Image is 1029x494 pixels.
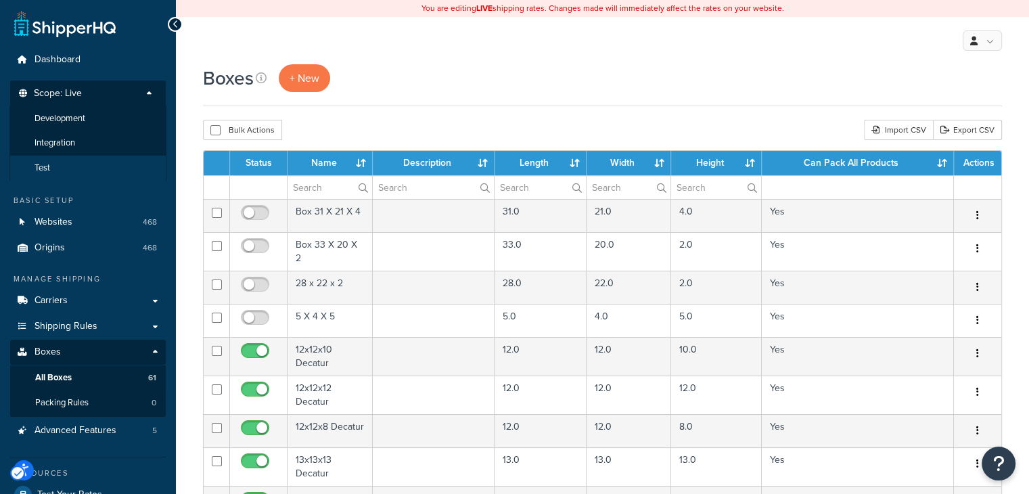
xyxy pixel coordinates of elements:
td: 33.0 [495,232,587,271]
a: No Description [256,69,270,88]
a: All Boxes 61 [10,365,166,390]
td: 13.0 [671,447,762,486]
button: Open Resource Center [982,447,1015,480]
td: 12.0 [495,337,587,376]
input: Search [671,176,761,199]
a: Websites 468 [10,210,166,235]
a: Carriers [10,288,166,313]
span: Carriers [35,295,68,307]
td: 4.0 [587,304,671,337]
div: Manage Shipping [10,273,166,285]
a: Advanced Features 5 [10,418,166,443]
td: 12.0 [587,376,671,414]
div: Basic Setup [10,195,166,206]
td: 13x13x13 Decatur [288,447,373,486]
span: 468 [143,242,157,254]
input: Box 31 X 21 X 431.021.04.0Yes Edit Duplicate DeleteBox 33 X 20 X 233.020.02.0Yes Edit Duplicate D... [212,384,222,395]
input: Bulk Actions [210,125,221,135]
td: Yes [762,447,954,486]
span: 468 [143,217,157,228]
a: Dashboard [10,47,166,72]
th: Height : activate to sort column ascending [671,151,762,175]
a: Shipping Rules [10,314,166,339]
td: 2.0 [671,232,762,271]
td: Box 31 X 21 X 4 [288,199,373,232]
td: Yes [762,414,954,447]
td: 31.0 [495,199,587,232]
a: ShipperHQ Home [14,10,116,37]
a: Origins 468 [10,235,166,261]
span: Origins [35,242,65,254]
input: Search [587,176,670,199]
span: Boxes [35,346,61,358]
td: 12x12x10 Decatur [288,337,373,376]
td: 10.0 [671,337,762,376]
span: 5 [152,425,157,436]
input: Search [373,176,494,199]
td: 12x12x12 Decatur [288,376,373,414]
td: Yes [762,271,954,304]
a: Account [963,30,1002,51]
span: Integration [35,137,75,149]
td: Yes [762,199,954,232]
input: Box 31 X 21 X 431.021.04.0Yes Edit Duplicate DeleteBox 33 X 20 X 233.020.02.0Yes Edit Duplicate D... [212,279,222,290]
th: Length : activate to sort column ascending [495,151,587,175]
td: 12x12x8 Decatur [288,414,373,447]
td: 13.0 [495,447,587,486]
input: Search [288,176,372,199]
td: 5.0 [671,304,762,337]
span: All Boxes [35,372,72,384]
th: Width : activate to sort column ascending [587,151,671,175]
span: Packing Rules [35,397,89,409]
td: Yes [762,376,954,414]
td: 12.0 [495,376,587,414]
input: Box 31 X 21 X 431.021.04.0Yes Edit Duplicate DeleteBox 33 X 20 X 233.020.02.0Yes Edit Duplicate D... [212,208,222,218]
th: Actions [954,151,1001,175]
input: Box 31 X 21 X 431.021.04.0Yes Edit Duplicate DeleteBox 33 X 20 X 233.020.02.0Yes Edit Duplicate D... [212,346,222,356]
span: 61 [148,372,156,384]
input: Search [495,176,586,199]
td: Yes [762,337,954,376]
td: 12.0 [495,414,587,447]
h1: Boxes [203,65,254,91]
input: Box 31 X 21 X 431.021.04.0Yes Edit Duplicate DeleteBox 33 X 20 X 233.020.02.0Yes Edit Duplicate D... [212,313,222,323]
th: Description : activate to sort column ascending [373,151,495,175]
span: Dashboard [35,54,81,66]
td: 12.0 [671,376,762,414]
a: Boxes [10,340,166,365]
td: 21.0 [587,199,671,232]
a: Export CSV [933,120,1002,140]
td: 5 X 4 X 5 [288,304,373,337]
span: Websites [35,217,72,228]
span: Test [35,162,50,174]
span: 0 [152,397,156,409]
td: Box 33 X 20 X 2 [288,232,373,271]
span: + New [290,70,319,86]
input: Box 31 X 21 X 431.021.04.0Yes Edit Duplicate DeleteBox 33 X 20 X 233.020.02.0Yes Edit Duplicate D... [212,423,222,433]
button: Bulk ActionsBulk Actions [203,120,282,140]
th: Name : activate to sort column ascending [288,151,373,175]
td: Yes [762,232,954,271]
td: 20.0 [587,232,671,271]
th: Can Pack All Products : activate to sort column ascending [762,151,954,175]
a: Packing Rules 0 [10,390,166,416]
div: Import CSV [864,120,933,140]
td: 22.0 [587,271,671,304]
td: 4.0 [671,199,762,232]
input: Box 31 X 21 X 431.021.04.0Yes Edit Duplicate DeleteBox 33 X 20 X 233.020.02.0Yes Edit Duplicate D... [212,241,222,251]
td: 5.0 [495,304,587,337]
span: Advanced Features [35,425,116,436]
td: 28.0 [495,271,587,304]
input: Box 31 X 21 X 431.021.04.0Yes Edit Duplicate DeleteBox 33 X 20 X 233.020.02.0Yes Edit Duplicate D... [212,456,222,466]
a: + New [279,64,330,92]
div: Resources [10,468,166,479]
span: Development [35,113,85,125]
th: Status [230,151,288,175]
span: Shipping Rules [35,321,97,332]
b: LIVE [476,2,493,14]
span: Scope: Live [34,88,82,99]
td: 8.0 [671,414,762,447]
td: 13.0 [587,447,671,486]
td: 28 x 22 x 2 [288,271,373,304]
td: Yes [762,304,954,337]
